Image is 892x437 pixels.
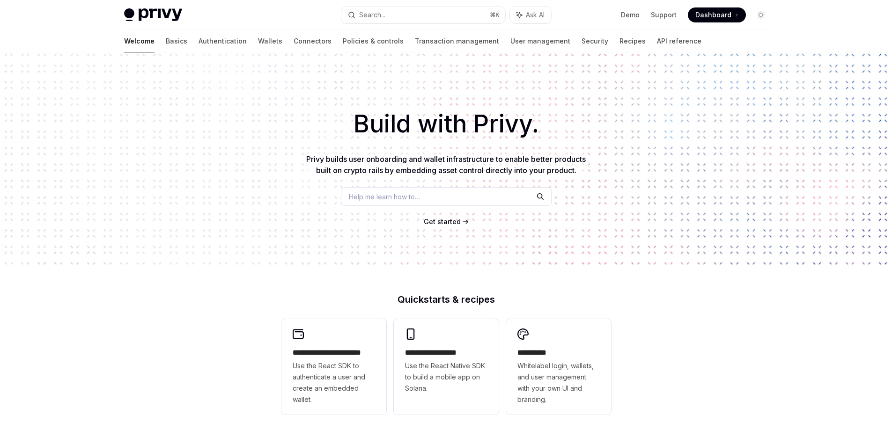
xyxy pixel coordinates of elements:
[506,319,611,415] a: **** *****Whitelabel login, wallets, and user management with your own UI and branding.
[405,360,487,394] span: Use the React Native SDK to build a mobile app on Solana.
[124,8,182,22] img: light logo
[415,30,499,52] a: Transaction management
[341,7,505,23] button: Search...⌘K
[424,217,461,226] a: Get started
[526,10,545,20] span: Ask AI
[510,30,570,52] a: User management
[688,7,746,22] a: Dashboard
[343,30,404,52] a: Policies & controls
[619,30,646,52] a: Recipes
[490,11,500,19] span: ⌘ K
[15,106,877,142] h1: Build with Privy.
[166,30,187,52] a: Basics
[621,10,640,20] a: Demo
[359,9,385,21] div: Search...
[753,7,768,22] button: Toggle dark mode
[657,30,701,52] a: API reference
[306,154,586,175] span: Privy builds user onboarding and wallet infrastructure to enable better products built on crypto ...
[651,10,677,20] a: Support
[281,295,611,304] h2: Quickstarts & recipes
[582,30,608,52] a: Security
[294,30,332,52] a: Connectors
[695,10,731,20] span: Dashboard
[199,30,247,52] a: Authentication
[424,218,461,226] span: Get started
[349,192,420,202] span: Help me learn how to…
[517,360,600,405] span: Whitelabel login, wallets, and user management with your own UI and branding.
[394,319,499,415] a: **** **** **** ***Use the React Native SDK to build a mobile app on Solana.
[510,7,551,23] button: Ask AI
[293,360,375,405] span: Use the React SDK to authenticate a user and create an embedded wallet.
[124,30,155,52] a: Welcome
[258,30,282,52] a: Wallets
